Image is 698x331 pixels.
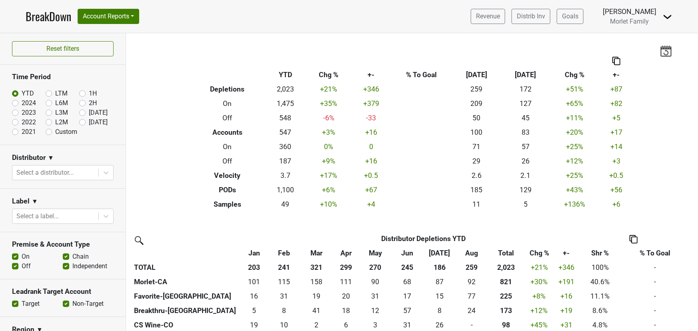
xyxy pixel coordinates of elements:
[190,82,265,96] th: Depletions
[393,277,422,287] div: 68
[265,154,306,168] td: 187
[622,246,688,260] th: % To Goal: activate to sort column ascending
[622,303,688,318] td: -
[488,246,524,260] th: Total: activate to sort column ascending
[22,98,36,108] label: 2024
[393,320,422,330] div: 31
[524,246,554,260] th: Chg %: activate to sort column ascending
[190,183,265,197] th: PODs
[360,246,391,260] th: May: activate to sort column ascending
[452,154,501,168] td: 29
[425,320,454,330] div: 26
[390,68,452,82] th: % To Goal
[190,96,265,111] th: On
[452,82,501,96] td: 259
[265,68,306,82] th: YTD
[240,303,268,318] td: 4.666
[501,197,550,211] td: 5
[554,246,579,260] th: +-: activate to sort column ascending
[550,154,599,168] td: +12 %
[242,277,266,287] div: 101
[550,168,599,183] td: +25 %
[622,289,688,303] td: -
[501,125,550,140] td: 83
[556,291,576,301] div: +16
[550,140,599,154] td: +25 %
[663,12,672,22] img: Dropdown Menu
[352,82,390,96] td: +346
[452,140,501,154] td: 71
[599,68,634,82] th: +-
[22,252,30,261] label: On
[55,98,68,108] label: L6M
[12,41,114,56] button: Reset filters
[452,197,501,211] td: 11
[72,261,107,271] label: Independent
[332,275,360,289] td: 111
[352,111,390,125] td: -33
[300,246,333,260] th: Mar: activate to sort column ascending
[524,289,554,303] td: +8 %
[599,82,634,96] td: +87
[22,108,36,118] label: 2023
[501,168,550,183] td: 2.1
[132,260,240,275] th: TOTAL
[306,82,352,96] td: +21 %
[190,197,265,211] th: Samples
[334,291,358,301] div: 20
[26,8,71,25] a: BreakDown
[362,320,390,330] div: 3
[268,275,300,289] td: 114.5
[334,277,358,287] div: 111
[360,275,391,289] td: 90
[12,73,114,81] h3: Time Period
[391,275,424,289] td: 68
[268,303,300,318] td: 8.334
[490,277,522,287] div: 821
[550,82,599,96] td: +51 %
[132,289,240,303] th: Favorite-[GEOGRAPHIC_DATA]
[302,277,331,287] div: 158
[458,291,486,301] div: 77
[268,289,300,303] td: 30.833
[579,246,622,260] th: Shr %: activate to sort column ascending
[556,320,576,330] div: +31
[55,118,68,127] label: L2M
[268,260,300,275] th: 241
[22,261,31,271] label: Off
[132,275,240,289] th: Morlet-CA
[265,125,306,140] td: 547
[424,303,456,318] td: 8
[488,289,524,303] th: 225.078
[190,111,265,125] th: Off
[452,168,501,183] td: 2.6
[89,98,97,108] label: 2H
[78,9,139,24] button: Account Reports
[599,125,634,140] td: +17
[425,305,454,316] div: 8
[458,277,486,287] div: 92
[352,140,390,154] td: 0
[471,9,505,24] a: Revenue
[332,289,360,303] td: 19.582
[501,183,550,197] td: 129
[268,246,300,260] th: Feb: activate to sort column ascending
[524,303,554,318] td: +12 %
[452,183,501,197] td: 185
[501,140,550,154] td: 57
[270,291,298,301] div: 31
[550,68,599,82] th: Chg %
[425,277,454,287] div: 87
[660,45,672,56] img: last_updated_date
[240,260,268,275] th: 203
[599,168,634,183] td: +0.5
[302,305,331,316] div: 41
[22,118,36,127] label: 2022
[599,197,634,211] td: +6
[240,289,268,303] td: 16
[512,9,550,24] a: Distrib Inv
[550,197,599,211] td: +136 %
[550,183,599,197] td: +43 %
[48,153,54,163] span: ▼
[242,305,266,316] div: 5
